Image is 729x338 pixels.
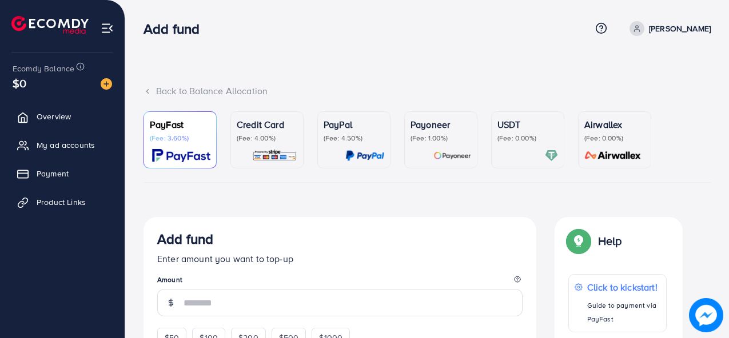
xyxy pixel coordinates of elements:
img: image [101,78,112,90]
p: Airwallex [584,118,645,131]
a: Product Links [9,191,116,214]
img: card [545,149,558,162]
p: Enter amount you want to top-up [157,252,523,265]
img: logo [11,16,89,34]
a: My ad accounts [9,134,116,156]
img: card [433,149,471,162]
p: PayPal [324,118,384,131]
img: card [252,149,297,162]
img: card [345,149,384,162]
span: Product Links [37,196,86,208]
a: Overview [9,105,116,128]
p: USDT [497,118,558,131]
div: Back to Balance Allocation [144,84,711,98]
p: (Fee: 0.00%) [497,134,558,143]
span: $0 [13,75,26,91]
p: Guide to payment via PayFast [587,299,660,326]
p: (Fee: 4.00%) [237,134,297,143]
p: Payoneer [411,118,471,131]
span: Ecomdy Balance [13,63,74,74]
img: menu [101,22,114,35]
p: (Fee: 4.50%) [324,134,384,143]
p: (Fee: 3.60%) [150,134,210,143]
img: card [581,149,645,162]
p: PayFast [150,118,210,131]
img: image [689,298,723,332]
h3: Add fund [157,231,213,247]
h3: Add fund [144,21,209,37]
a: [PERSON_NAME] [625,21,711,36]
p: Click to kickstart! [587,280,660,294]
legend: Amount [157,275,523,289]
img: card [152,149,210,162]
span: Overview [37,111,71,122]
img: Popup guide [568,231,589,251]
span: My ad accounts [37,139,95,151]
span: Payment [37,168,69,179]
p: Credit Card [237,118,297,131]
p: (Fee: 0.00%) [584,134,645,143]
p: [PERSON_NAME] [649,22,711,35]
p: Help [598,234,622,248]
a: Payment [9,162,116,185]
p: (Fee: 1.00%) [411,134,471,143]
